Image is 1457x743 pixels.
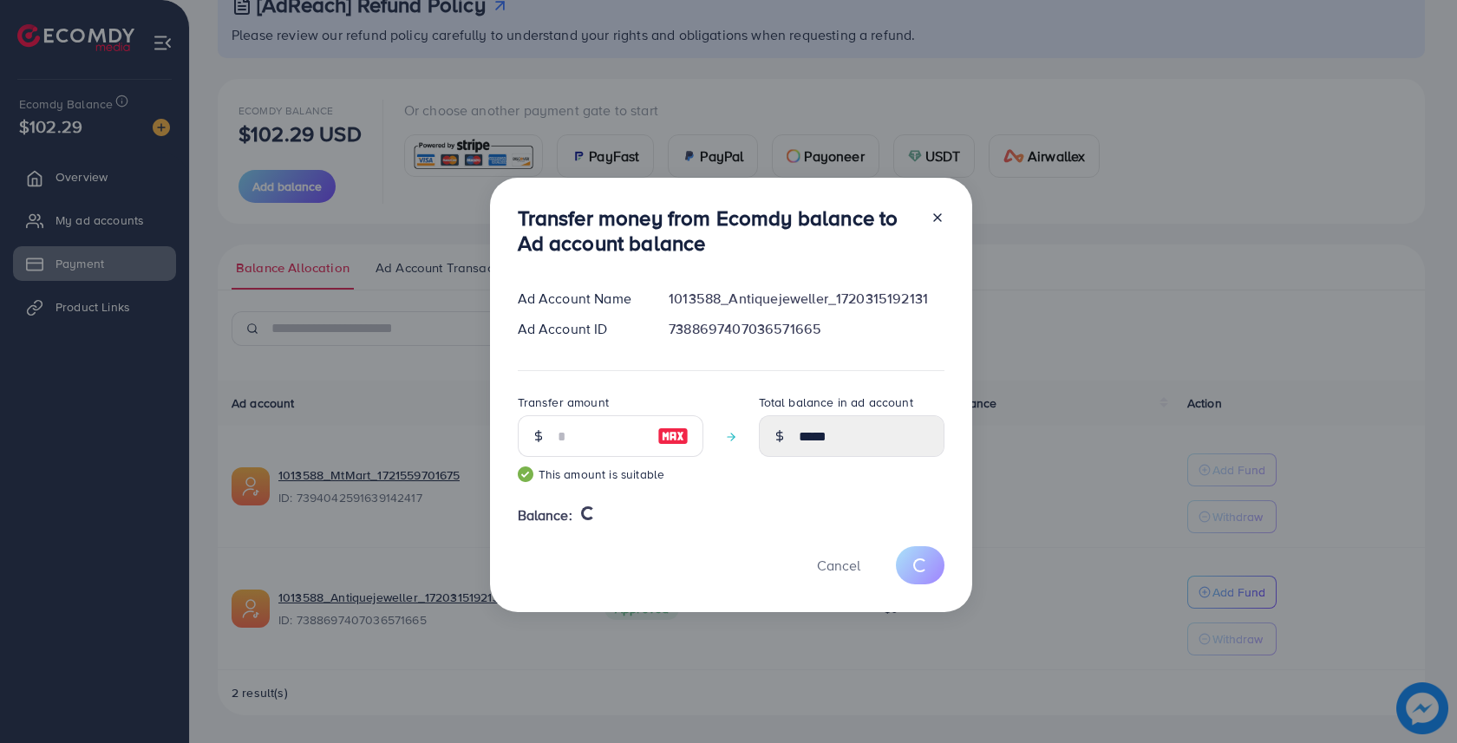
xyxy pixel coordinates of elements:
[504,289,656,309] div: Ad Account Name
[518,466,703,483] small: This amount is suitable
[759,394,913,411] label: Total balance in ad account
[795,546,882,583] button: Cancel
[518,205,917,256] h3: Transfer money from Ecomdy balance to Ad account balance
[518,505,572,525] span: Balance:
[657,426,689,446] img: image
[504,319,656,339] div: Ad Account ID
[655,289,957,309] div: 1013588_Antiquejeweller_1720315192131
[655,319,957,339] div: 7388697407036571665
[518,394,609,411] label: Transfer amount
[817,556,860,575] span: Cancel
[518,466,533,482] img: guide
